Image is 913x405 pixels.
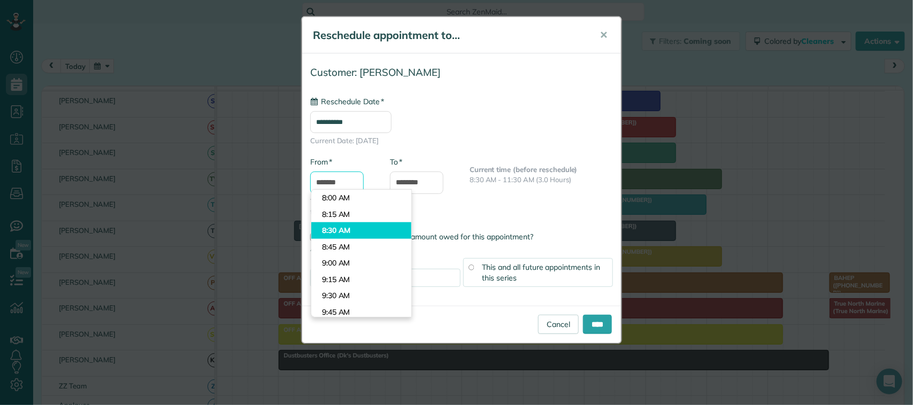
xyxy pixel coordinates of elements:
span: Automatically recalculate amount owed for this appointment? [323,232,533,242]
li: 8:45 AM [311,239,411,255]
li: 9:00 AM [311,255,411,271]
span: Current Date: [DATE] [310,136,613,146]
li: 8:15 AM [311,206,411,223]
li: 9:45 AM [311,304,411,321]
span: ✕ [600,29,608,41]
li: 9:30 AM [311,287,411,304]
label: To [390,157,402,167]
label: Apply changes to [310,243,613,254]
h5: Reschedule appointment to... [313,28,585,43]
label: Reschedule Date [310,96,384,107]
li: 8:30 AM [311,222,411,239]
p: 8:30 AM - 11:30 AM (3.0 Hours) [470,175,613,185]
a: Cancel [538,315,579,334]
h4: Customer: [PERSON_NAME] [310,67,613,78]
input: This and all future appointments in this series [469,264,474,270]
span: This and all future appointments in this series [482,262,601,283]
li: 9:15 AM [311,271,411,288]
label: From [310,157,332,167]
li: 8:00 AM [311,190,411,206]
b: Current time (before reschedule) [470,165,578,174]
